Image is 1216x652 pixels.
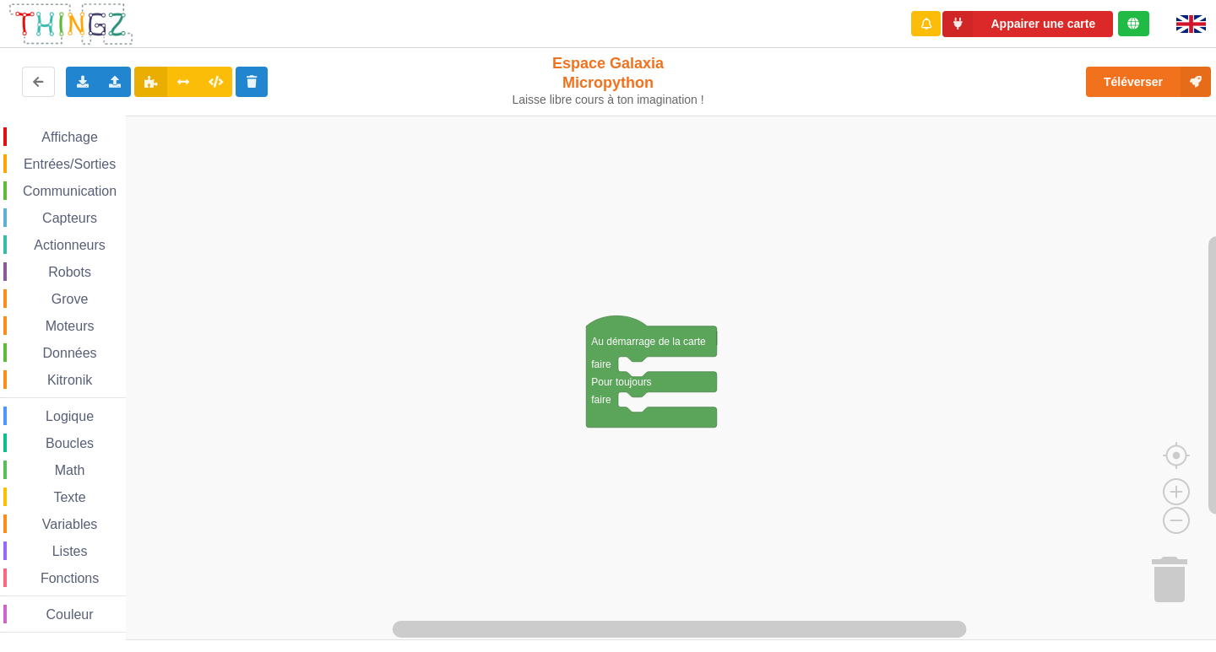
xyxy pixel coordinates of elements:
span: Logique [43,409,96,423]
span: Fonctions [38,571,101,585]
span: Robots [46,265,94,279]
img: thingz_logo.png [8,2,134,46]
button: Téléverser [1086,67,1211,97]
span: Kitronik [45,373,95,387]
span: Communication [20,184,119,198]
span: Moteurs [43,319,97,333]
text: Pour toujours [591,376,651,388]
span: Entrées/Sorties [21,157,118,171]
span: Grove [49,292,91,306]
span: Couleur [44,607,96,622]
span: Actionneurs [31,238,108,252]
span: Listes [50,544,90,558]
div: Tu es connecté au serveur de création de Thingz [1118,11,1149,36]
div: Espace Galaxia Micropython [505,54,712,107]
span: Variables [40,517,100,531]
text: faire [591,358,611,370]
span: Affichage [39,130,100,144]
button: Appairer une carte [942,11,1113,37]
text: Au démarrage de la carte [591,336,706,348]
img: gb.png [1176,15,1206,33]
div: Laisse libre cours à ton imagination ! [505,93,712,107]
span: Boucles [43,436,96,450]
span: Math [52,463,88,477]
span: Capteurs [40,211,100,225]
text: faire [591,394,611,406]
span: Données [41,346,100,360]
span: Texte [51,490,88,504]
